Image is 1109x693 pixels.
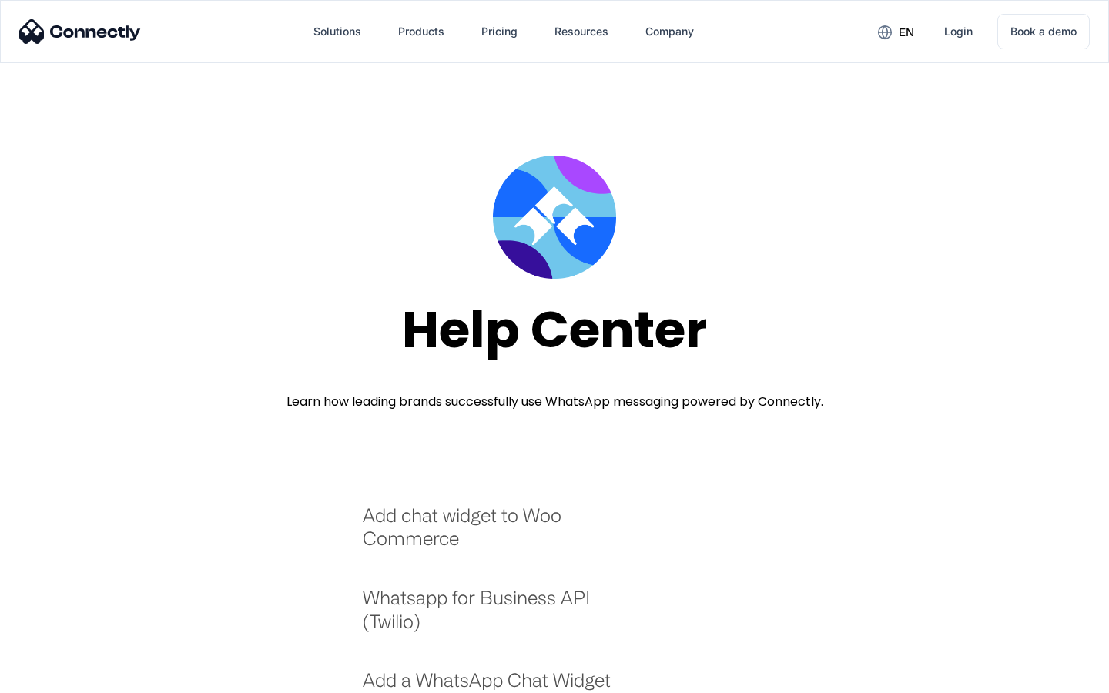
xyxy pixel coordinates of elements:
[398,21,444,42] div: Products
[363,504,632,566] a: Add chat widget to Woo Commerce
[469,13,530,50] a: Pricing
[481,21,518,42] div: Pricing
[313,21,361,42] div: Solutions
[15,666,92,688] aside: Language selected: English
[286,393,823,411] div: Learn how leading brands successfully use WhatsApp messaging powered by Connectly.
[997,14,1090,49] a: Book a demo
[31,666,92,688] ul: Language list
[932,13,985,50] a: Login
[554,21,608,42] div: Resources
[899,22,914,43] div: en
[363,586,632,648] a: Whatsapp for Business API (Twilio)
[944,21,973,42] div: Login
[402,302,707,358] div: Help Center
[19,19,141,44] img: Connectly Logo
[645,21,694,42] div: Company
